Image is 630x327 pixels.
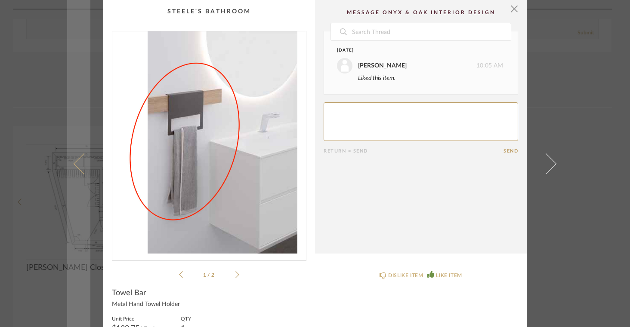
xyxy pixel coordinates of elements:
div: [PERSON_NAME] [358,61,407,70]
div: 0 [112,31,306,254]
label: Unit Price [112,315,157,322]
div: [DATE] [337,47,487,54]
span: 2 [211,272,216,278]
button: Send [503,148,518,154]
span: Towel Bar [112,288,146,298]
span: 1 [203,272,207,278]
div: Liked this item. [358,73,503,83]
input: Search Thread [351,23,511,40]
div: 10:05 AM [337,58,503,73]
img: 4dd39a7e-3aab-48f6-b1ce-e5576a37a427_1000x1000.jpg [112,31,306,254]
div: Return = Send [324,148,503,154]
label: QTY [181,315,191,322]
span: / [207,272,211,278]
div: DISLIKE ITEM [388,271,423,280]
div: Metal Hand Towel Holder [112,301,306,308]
div: LIKE ITEM [436,271,462,280]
